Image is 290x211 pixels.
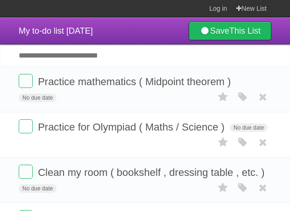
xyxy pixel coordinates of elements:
label: Star task [214,89,232,105]
a: SaveThis List [189,22,271,40]
label: Done [19,119,33,133]
span: Clean my room ( bookshelf , dressing table , etc. ) [38,167,267,178]
span: My to-do list [DATE] [19,26,93,36]
b: This List [229,26,261,36]
span: No due date [19,184,57,193]
label: Star task [214,180,232,196]
label: Done [19,74,33,88]
span: Practice for Olympiad ( Maths / Science ) [38,121,227,133]
span: No due date [19,94,57,102]
label: Star task [214,135,232,150]
span: Practice mathematics ( Midpoint theorem ) [38,76,233,87]
label: Done [19,165,33,179]
span: No due date [230,124,268,132]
